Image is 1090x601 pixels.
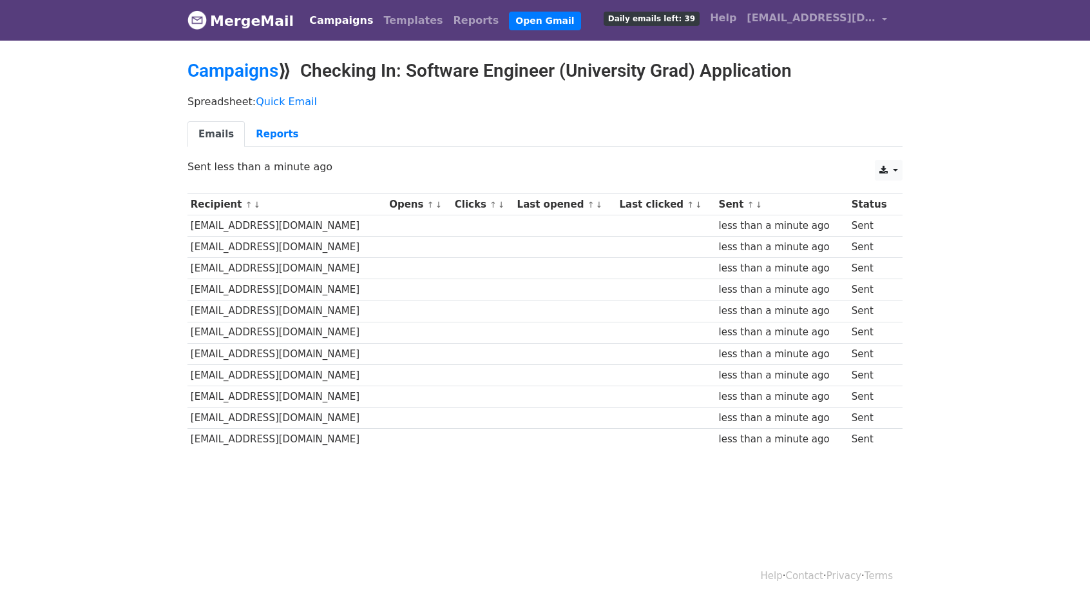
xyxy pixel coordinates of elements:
[187,95,903,108] p: Spreadsheet:
[848,279,895,300] td: Sent
[848,343,895,364] td: Sent
[187,60,903,82] h2: ⟫ Checking In: Software Engineer (University Grad) Application
[256,95,317,108] a: Quick Email
[386,194,452,215] th: Opens
[719,432,846,447] div: less than a minute ago
[719,347,846,362] div: less than a minute ago
[187,279,386,300] td: [EMAIL_ADDRESS][DOMAIN_NAME]
[716,194,848,215] th: Sent
[848,300,895,322] td: Sent
[848,215,895,237] td: Sent
[378,8,448,34] a: Templates
[588,200,595,210] a: ↑
[719,304,846,319] div: less than a minute ago
[747,200,754,210] a: ↑
[452,194,514,215] th: Clicks
[719,240,846,255] div: less than a minute ago
[187,60,278,81] a: Campaigns
[786,570,823,582] a: Contact
[719,261,846,276] div: less than a minute ago
[695,200,702,210] a: ↓
[187,237,386,258] td: [EMAIL_ADDRESS][DOMAIN_NAME]
[187,258,386,279] td: [EMAIL_ADDRESS][DOMAIN_NAME]
[755,200,762,210] a: ↓
[848,408,895,429] td: Sent
[427,200,434,210] a: ↑
[761,570,783,582] a: Help
[187,160,903,173] p: Sent less than a minute ago
[187,429,386,450] td: [EMAIL_ADDRESS][DOMAIN_NAME]
[498,200,505,210] a: ↓
[848,237,895,258] td: Sent
[245,200,253,210] a: ↑
[827,570,861,582] a: Privacy
[848,194,895,215] th: Status
[848,322,895,343] td: Sent
[719,411,846,426] div: less than a minute ago
[253,200,260,210] a: ↓
[187,343,386,364] td: [EMAIL_ADDRESS][DOMAIN_NAME]
[187,408,386,429] td: [EMAIL_ADDRESS][DOMAIN_NAME]
[687,200,694,210] a: ↑
[719,389,846,404] div: less than a minute ago
[719,368,846,383] div: less than a minute ago
[187,300,386,322] td: [EMAIL_ADDRESS][DOMAIN_NAME]
[490,200,497,210] a: ↑
[187,10,207,30] img: MergeMail logo
[187,364,386,386] td: [EMAIL_ADDRESS][DOMAIN_NAME]
[304,8,378,34] a: Campaigns
[595,200,602,210] a: ↓
[848,364,895,386] td: Sent
[719,325,846,340] div: less than a minute ago
[187,121,245,148] a: Emails
[187,7,294,34] a: MergeMail
[187,215,386,237] td: [EMAIL_ADDRESS][DOMAIN_NAME]
[848,258,895,279] td: Sent
[617,194,716,215] th: Last clicked
[848,429,895,450] td: Sent
[435,200,442,210] a: ↓
[604,12,700,26] span: Daily emails left: 39
[598,5,705,31] a: Daily emails left: 39
[448,8,504,34] a: Reports
[865,570,893,582] a: Terms
[514,194,617,215] th: Last opened
[741,5,892,35] a: [EMAIL_ADDRESS][DOMAIN_NAME]
[848,386,895,407] td: Sent
[747,10,875,26] span: [EMAIL_ADDRESS][DOMAIN_NAME]
[245,121,309,148] a: Reports
[187,194,386,215] th: Recipient
[705,5,741,31] a: Help
[509,12,580,30] a: Open Gmail
[187,322,386,343] td: [EMAIL_ADDRESS][DOMAIN_NAME]
[719,219,846,233] div: less than a minute ago
[187,386,386,407] td: [EMAIL_ADDRESS][DOMAIN_NAME]
[719,282,846,297] div: less than a minute ago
